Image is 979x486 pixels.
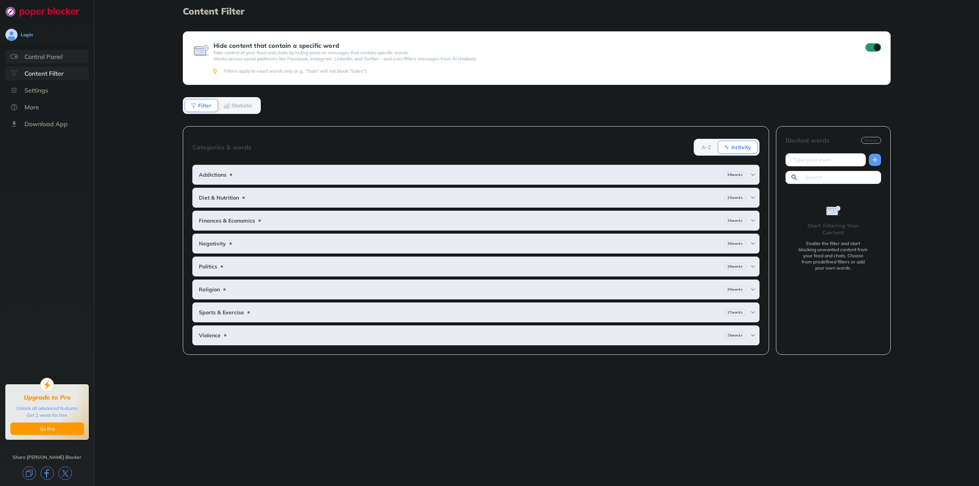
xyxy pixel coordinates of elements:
[198,103,211,108] b: Filter
[727,264,742,269] b: 26 words
[10,103,18,111] img: about.svg
[798,222,869,236] div: Start Filtering Your Content
[24,394,71,401] div: Upgrade to Pro
[40,378,54,392] img: upgrade-to-pro.svg
[727,310,742,315] b: 27 words
[199,195,239,201] b: Diet & Nutrition
[199,309,244,315] b: Sports & Exercise
[24,53,63,60] div: Control Panel
[865,138,878,143] b: 0 words
[10,53,18,60] img: features.svg
[199,286,220,293] b: Religion
[23,466,36,480] img: copy.svg
[798,241,869,271] div: Enable the filter and start blocking unwanted content from your feed and chats. Choose from prede...
[24,120,68,128] div: Download App
[183,6,890,16] h1: Content Filter
[24,103,39,111] div: More
[10,86,18,94] img: settings.svg
[190,102,197,109] img: Filter
[13,454,81,460] div: Share [PERSON_NAME] Blocker
[731,145,751,150] b: Activity
[24,70,63,77] div: Content Filter
[213,42,851,49] div: Hide content that contain a specific word
[724,144,730,150] img: Activity
[727,195,742,200] b: 23 words
[701,145,711,150] b: A-Z
[21,32,33,38] div: Login
[5,6,88,17] img: logo-webpage.svg
[24,86,48,94] div: Settings
[224,68,880,74] div: Filters apply to exact words only (e.g., "Sale" will not block "Sales").
[785,137,829,144] div: Blocked words
[192,144,251,151] div: Categories & words
[41,466,54,480] img: facebook.svg
[231,103,252,108] b: Statistic
[224,102,230,109] img: Statistic
[199,263,217,270] b: Politics
[727,241,742,246] b: 30 words
[727,287,742,292] b: 30 words
[792,156,862,164] input: Type your own
[10,423,84,435] button: Go Pro
[199,172,226,178] b: Addictions
[199,332,221,338] b: Violence
[804,174,878,181] input: Search
[10,120,18,128] img: download-app.svg
[727,333,742,338] b: 25 words
[59,466,72,480] img: x.svg
[199,241,226,247] b: Negativity
[27,412,67,419] div: Get 1 week for free
[727,218,742,223] b: 25 words
[10,70,18,77] img: social-selected.svg
[727,172,742,177] b: 29 words
[199,218,255,224] b: Finances & Economics
[213,50,851,56] p: Take control of your feed and chats by hiding posts or messages that contain specific words.
[213,56,851,62] p: Works across social platforms like Facebook, Instagram, LinkedIn, and Twitter – and even filters ...
[5,29,18,41] img: avatar.svg
[16,405,78,412] div: Unlock all advanced features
